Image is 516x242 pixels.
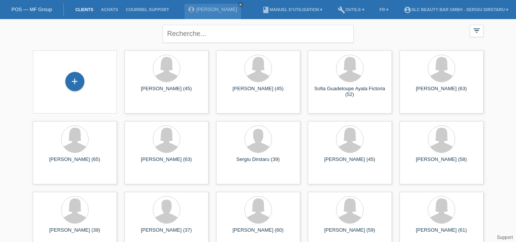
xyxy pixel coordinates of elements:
i: book [262,6,270,14]
a: Support [497,235,513,240]
div: Sergiu Dirstaru (39) [222,156,294,169]
div: [PERSON_NAME] (45) [314,156,386,169]
i: filter_list [472,26,481,35]
a: bookManuel d’utilisation ▾ [258,7,326,12]
a: FR ▾ [376,7,393,12]
div: [PERSON_NAME] (61) [406,227,477,239]
input: Recherche... [163,25,354,43]
i: close [239,3,243,6]
div: [PERSON_NAME] (63) [406,86,477,98]
i: build [338,6,345,14]
div: Enregistrer le client [66,75,84,88]
div: [PERSON_NAME] (60) [222,227,294,239]
div: [PERSON_NAME] (65) [39,156,111,169]
a: account_circleSLC Beauty Bar GmbH - Sergiu Dirstaru ▾ [400,7,512,12]
a: Clients [71,7,97,12]
div: [PERSON_NAME] (45) [222,86,294,98]
i: account_circle [404,6,411,14]
div: [PERSON_NAME] (58) [406,156,477,169]
a: buildOutils ▾ [334,7,368,12]
div: [PERSON_NAME] (63) [131,156,202,169]
div: [PERSON_NAME] (39) [39,227,111,239]
div: [PERSON_NAME] (45) [131,86,202,98]
a: Courriel Support [122,7,173,12]
a: close [238,2,243,7]
div: [PERSON_NAME] (37) [131,227,202,239]
a: Achats [97,7,122,12]
a: [PERSON_NAME] [196,6,237,12]
div: [PERSON_NAME] (59) [314,227,386,239]
a: POS — MF Group [11,6,52,12]
div: Sofia Guadeloupe Ayala Fictoria (52) [314,86,386,98]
